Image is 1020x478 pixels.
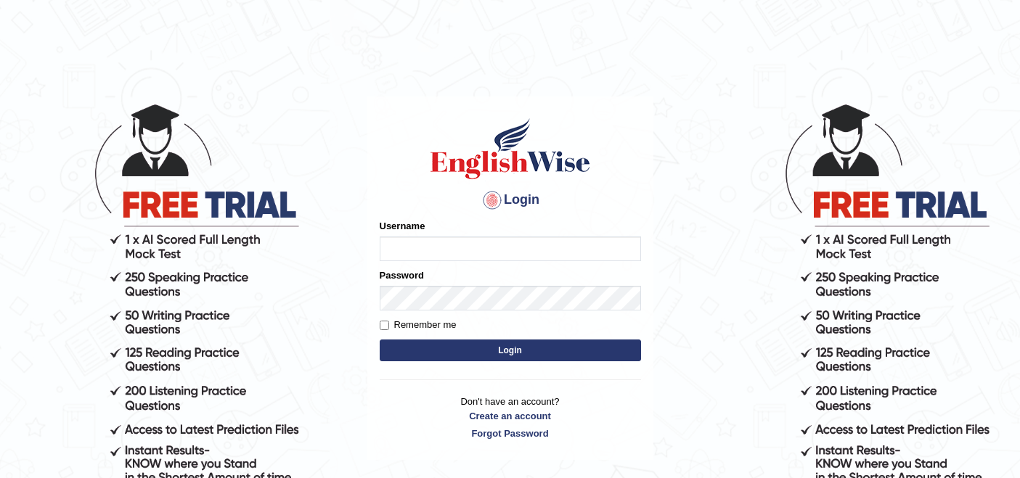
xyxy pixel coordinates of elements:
[380,318,457,332] label: Remember me
[380,395,641,440] p: Don't have an account?
[380,189,641,212] h4: Login
[428,116,593,181] img: Logo of English Wise sign in for intelligent practice with AI
[380,268,424,282] label: Password
[380,219,425,233] label: Username
[380,427,641,440] a: Forgot Password
[380,339,641,361] button: Login
[380,321,389,330] input: Remember me
[380,409,641,423] a: Create an account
